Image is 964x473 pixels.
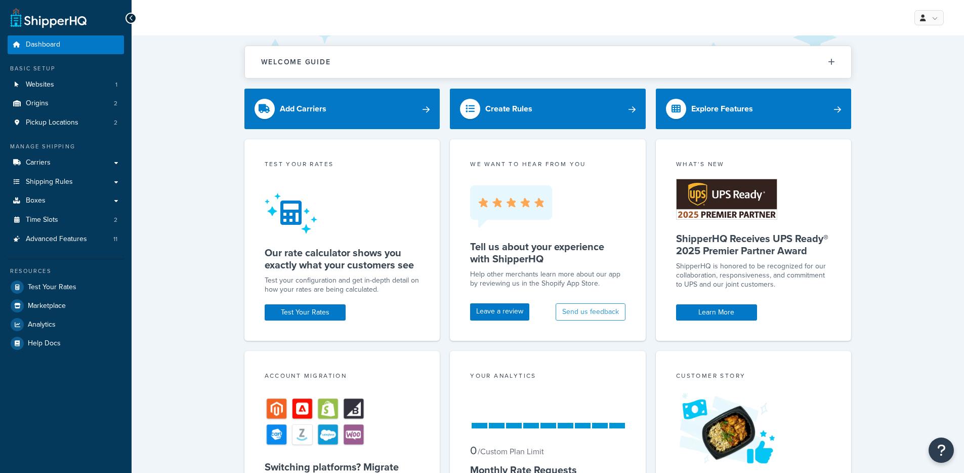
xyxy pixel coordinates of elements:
[691,102,753,116] div: Explore Features
[26,81,54,89] span: Websites
[26,119,78,127] span: Pickup Locations
[470,371,625,383] div: Your Analytics
[280,102,326,116] div: Add Carriers
[485,102,532,116] div: Create Rules
[244,89,440,129] a: Add Carriers
[8,142,124,151] div: Manage Shipping
[8,64,124,73] div: Basic Setup
[8,153,124,172] a: Carriers
[8,191,124,210] a: Boxes
[265,160,420,171] div: Test your rates
[115,81,117,89] span: 1
[113,235,117,244] span: 11
[265,247,420,271] h5: Our rate calculator shows you exactly what your customers see
[26,178,73,186] span: Shipping Rules
[8,316,124,334] a: Analytics
[8,230,124,249] a: Advanced Features11
[26,196,46,205] span: Boxes
[470,241,625,265] h5: Tell us about your experience with ShipperHQ
[470,160,625,169] p: we want to hear from you
[245,46,851,78] button: Welcome Guide
[8,211,124,229] a: Time Slots2
[656,89,852,129] a: Explore Features
[28,339,61,348] span: Help Docs
[26,159,51,167] span: Carriers
[28,302,66,310] span: Marketplace
[8,297,124,315] a: Marketplace
[28,321,56,329] span: Analytics
[8,230,124,249] li: Advanced Features
[470,270,625,288] p: Help other merchants learn more about our app by reviewing us in the Shopify App Store.
[265,371,420,383] div: Account Migration
[8,211,124,229] li: Time Slots
[8,75,124,94] a: Websites1
[676,160,831,171] div: What's New
[8,334,124,352] a: Help Docs
[26,216,58,224] span: Time Slots
[114,99,117,108] span: 2
[265,304,346,321] a: Test Your Rates
[261,58,331,66] h2: Welcome Guide
[929,438,954,463] button: Open Resource Center
[8,113,124,132] li: Pickup Locations
[28,283,76,292] span: Test Your Rates
[8,94,124,113] li: Origins
[470,303,529,321] a: Leave a review
[26,41,60,49] span: Dashboard
[676,232,831,257] h5: ShipperHQ Receives UPS Ready® 2025 Premier Partner Award
[114,119,117,127] span: 2
[8,113,124,132] a: Pickup Locations2
[26,99,49,108] span: Origins
[8,267,124,275] div: Resources
[478,446,544,457] small: / Custom Plan Limit
[676,371,831,383] div: Customer Story
[676,304,757,321] a: Learn More
[265,276,420,294] div: Test your configuration and get in-depth detail on how your rates are being calculated.
[556,303,625,321] button: Send us feedback
[470,442,477,459] span: 0
[8,75,124,94] li: Websites
[26,235,87,244] span: Advanced Features
[114,216,117,224] span: 2
[8,173,124,191] a: Shipping Rules
[8,35,124,54] a: Dashboard
[8,278,124,296] a: Test Your Rates
[676,262,831,289] p: ShipperHQ is honored to be recognized for our collaboration, responsiveness, and commitment to UP...
[8,94,124,113] a: Origins2
[450,89,646,129] a: Create Rules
